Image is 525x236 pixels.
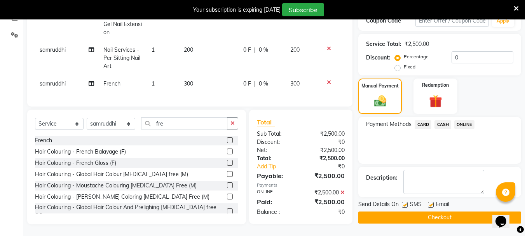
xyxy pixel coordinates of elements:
div: Hair Colouring - Global Hair Colour And Prelighing [MEDICAL_DATA] free(M) [35,203,224,220]
div: Total: [251,154,301,163]
span: 0 % [259,80,268,88]
div: ₹2,500.00 [405,40,429,48]
div: ONLINE [251,189,301,197]
span: | [254,80,256,88]
label: Percentage [404,53,429,60]
div: Description: [366,174,397,182]
div: Paid: [251,197,301,206]
img: _gift.svg [425,93,446,109]
span: 0 % [259,46,268,54]
span: SMS [410,200,422,210]
input: Enter Offer / Coupon Code [415,15,489,27]
div: ₹0 [309,163,351,171]
div: Hair Colouring - French Balayage (F) [35,148,126,156]
label: Redemption [422,82,449,89]
div: ₹2,500.00 [301,189,351,197]
div: ₹0 [301,138,351,146]
div: ₹0 [301,208,351,216]
div: Payments [257,182,345,189]
div: ₹2,500.00 [301,197,351,206]
button: Apply [492,15,514,27]
span: samruddhi [40,80,66,87]
span: French [103,80,120,87]
span: Nail Services - Per Sitting Nail Art [103,46,140,70]
span: Send Details On [358,200,399,210]
input: Search or Scan [141,117,227,129]
button: Subscribe [282,3,324,16]
span: Email [436,200,449,210]
iframe: chat widget [492,205,517,228]
div: Payable: [251,171,301,180]
div: Sub Total: [251,130,301,138]
div: ₹2,500.00 [301,130,351,138]
span: samruddhi [40,46,66,53]
div: Discount: [366,54,390,62]
div: Discount: [251,138,301,146]
div: Hair Colouring - [PERSON_NAME] Coloring [MEDICAL_DATA] Free (M) [35,193,209,201]
span: 300 [290,80,300,87]
span: CASH [434,120,451,129]
span: 300 [184,80,193,87]
a: Add Tip [251,163,309,171]
span: CARD [415,120,431,129]
span: Nail Services - Gel Nail Extension [103,12,142,36]
label: Manual Payment [361,82,399,89]
span: 200 [290,46,300,53]
div: ₹2,500.00 [301,154,351,163]
div: Hair Colouring - French Gloss (F) [35,159,116,167]
div: Service Total: [366,40,401,48]
span: 1 [152,46,155,53]
span: | [254,46,256,54]
span: Total [257,118,275,126]
div: Your subscription is expiring [DATE] [193,6,281,14]
img: _cash.svg [370,94,390,108]
div: Coupon Code [366,17,415,25]
button: Checkout [358,212,521,224]
div: Balance : [251,208,301,216]
label: Fixed [404,63,415,70]
div: ₹2,500.00 [301,171,351,180]
span: 0 F [243,80,251,88]
div: French [35,136,52,145]
div: ₹2,500.00 [301,146,351,154]
span: 200 [184,46,193,53]
span: 0 F [243,46,251,54]
div: Net: [251,146,301,154]
div: Hair Colouring - Moustache Colouring [MEDICAL_DATA] Free (M) [35,182,197,190]
span: 1 [152,80,155,87]
span: Payment Methods [366,120,412,128]
span: ONLINE [454,120,474,129]
div: Hair Colouring - Global Hair Colour [MEDICAL_DATA] free (M) [35,170,188,178]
